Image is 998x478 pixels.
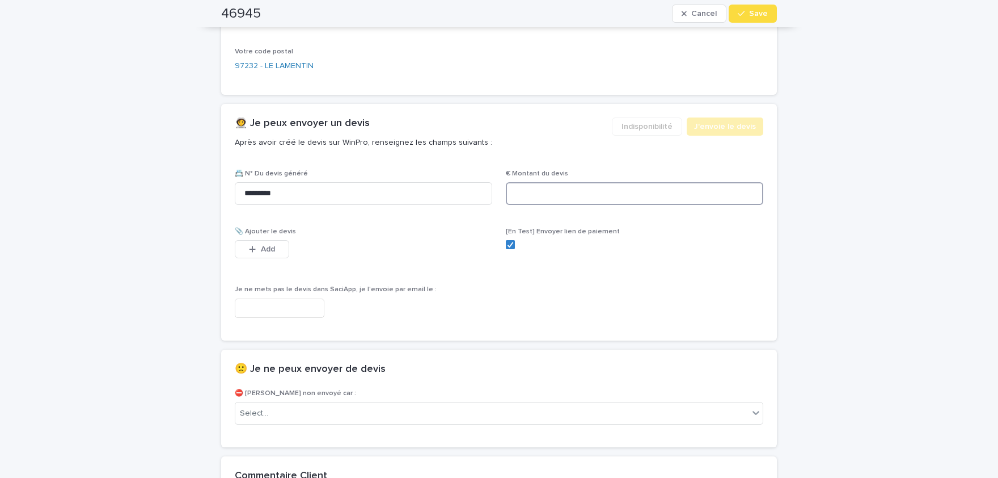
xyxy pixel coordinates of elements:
[672,5,726,23] button: Cancel
[235,118,370,130] h2: 👩‍🚀 Je peux envoyer un devis
[506,170,568,177] span: € Montant du devis
[235,363,386,376] h2: 🙁 Je ne peux envoyer de devis
[235,60,314,72] a: 97232 - LE LAMENTIN
[240,408,268,420] div: Select...
[612,118,682,136] button: Indisponibilité
[235,240,289,258] button: Add
[694,121,756,132] span: J'envoie le devis
[729,5,777,23] button: Save
[261,245,275,253] span: Add
[235,390,356,397] span: ⛔ [PERSON_NAME] non envoyé car :
[221,6,261,22] h2: 46945
[235,48,293,55] span: Votre code postal
[235,137,603,148] p: Après avoir créé le devis sur WinPro, renseignez les champs suivants :
[749,10,768,18] span: Save
[506,228,620,235] span: [En Test] Envoyer lien de paiement
[687,118,763,136] button: J'envoie le devis
[235,170,308,177] span: 📇 N° Du devis généré
[235,228,296,235] span: 📎 Ajouter le devis
[235,286,437,293] span: Je ne mets pas le devis dans SaciApp, je l'envoie par email le :
[621,121,673,132] span: Indisponibilité
[691,10,717,18] span: Cancel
